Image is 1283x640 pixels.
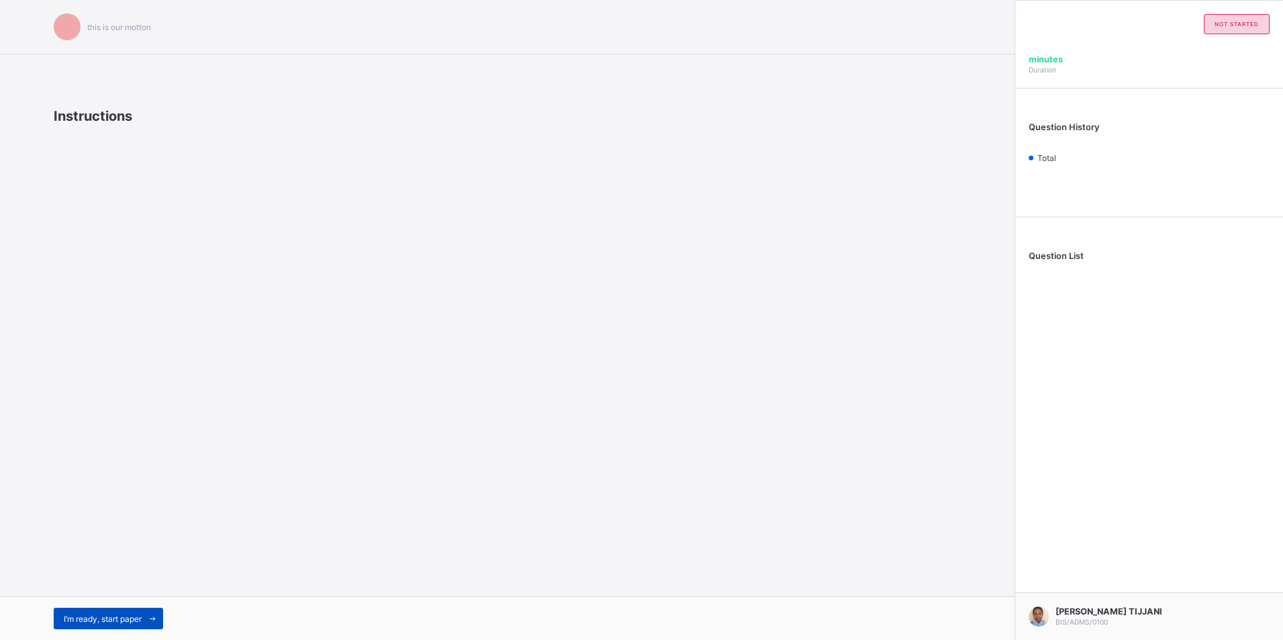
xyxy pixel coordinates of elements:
[1056,606,1162,617] span: [PERSON_NAME] TIJJANI
[1029,54,1063,64] span: minutes
[1029,66,1056,74] span: Duration
[1215,21,1259,28] span: not started
[1056,618,1108,626] span: BIS/ADMS/0100
[1037,153,1056,163] span: Total
[64,614,142,624] span: I’m ready, start paper
[54,108,132,124] span: Instructions
[1029,122,1099,132] span: Question History
[87,22,151,32] span: this is our motton
[1029,251,1084,261] span: Question List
